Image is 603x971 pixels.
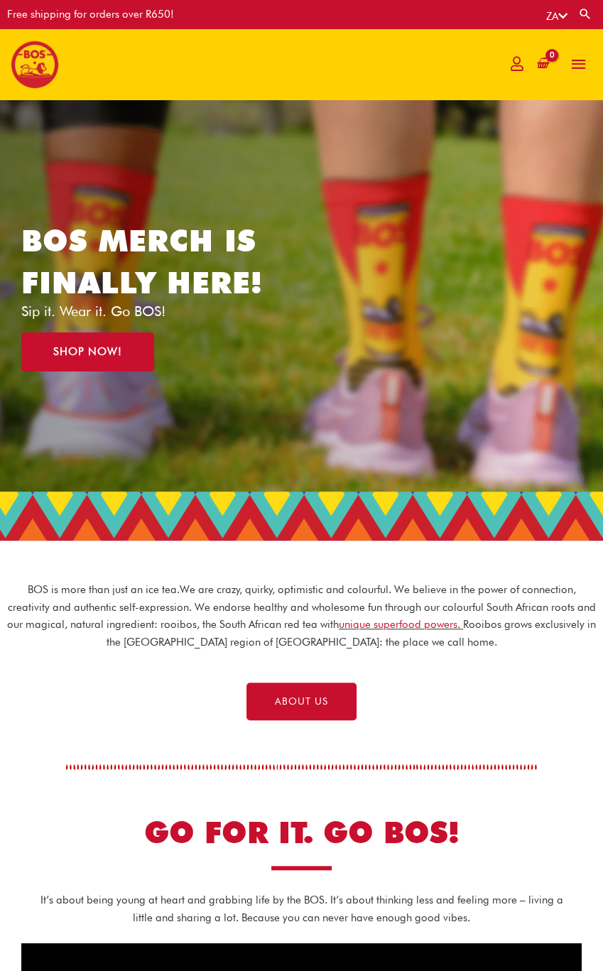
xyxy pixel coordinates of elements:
[28,813,575,852] h2: GO FOR IT. GO BOS!
[11,40,59,89] img: BOS logo finals-200px
[36,891,567,927] p: It’s about being young at heart and grabbing life by the BOS. It’s about thinking less and feelin...
[546,10,567,23] a: ZA
[21,223,263,300] a: BOS MERCH IS FINALLY HERE!
[53,347,122,357] span: SHOP NOW!
[21,332,154,371] a: SHOP NOW!
[535,56,550,71] a: View Shopping Cart, empty
[339,618,460,631] a: unique superfood powers.
[7,9,174,20] div: Free shipping for orders over R650!
[246,683,357,721] a: ABOUT US
[7,581,596,651] p: BOS is more than just an ice tea. We are crazy, quirky, optimistic and colourful. We believe in t...
[275,697,328,707] span: ABOUT US
[578,7,592,21] a: Search button
[21,304,302,318] p: Sip it. Wear it. Go BOS!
